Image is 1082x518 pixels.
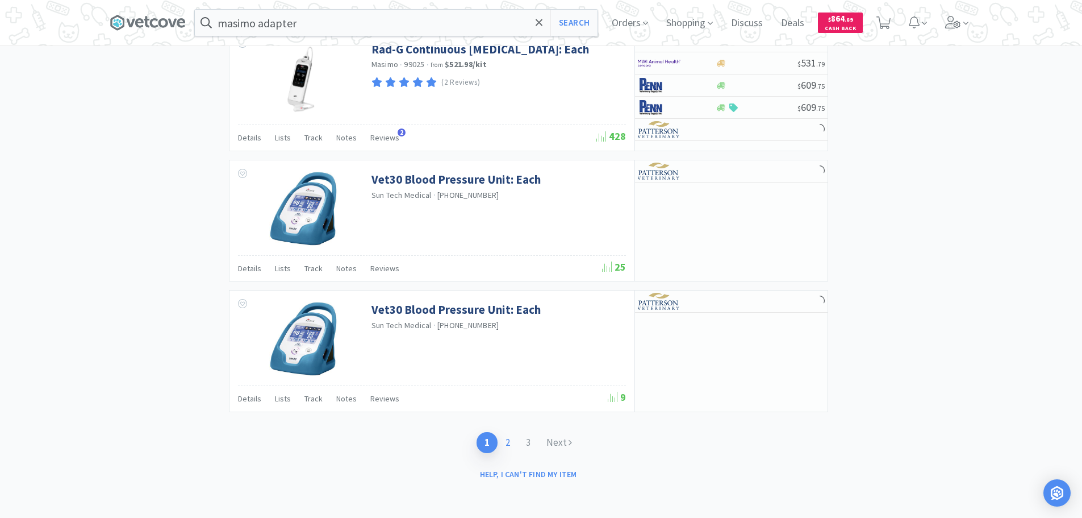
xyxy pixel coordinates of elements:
a: Sun Tech Medical [371,190,432,200]
span: 25 [602,260,626,273]
img: 0faa3930a9894f4997e0984f329a3f8e_190326.jpeg [266,302,340,376]
a: 3 [518,432,538,453]
img: e1133ece90fa4a959c5ae41b0808c578_9.png [638,99,680,116]
span: [PHONE_NUMBER] [437,190,499,200]
button: Search [550,10,598,36]
a: $864.89Cash Back [818,7,863,38]
span: 864 [828,13,853,24]
span: 531 [797,56,825,69]
a: Vet30 Blood Pressure Unit: Each [371,172,541,187]
span: 521 [797,34,825,47]
span: Notes [336,393,357,404]
span: Details [238,263,261,273]
span: 428 [596,130,626,143]
span: Track [304,263,323,273]
div: Open Intercom Messenger [1043,479,1071,507]
span: . 75 [816,82,825,90]
span: Track [304,132,323,143]
span: Track [304,393,323,404]
img: f6b2451649754179b5b4e0c70c3f7cb0_2.png [638,55,680,72]
span: · [433,320,436,330]
span: 99025 [404,59,424,69]
span: Reviews [370,263,399,273]
span: $ [797,82,801,90]
span: Lists [275,393,291,404]
span: 609 [797,78,825,92]
span: Details [238,132,261,143]
img: 48d0b519e1ab4a03bbdf37cc995a5128_190362.jpeg [266,172,340,246]
span: $ [828,16,831,23]
span: 609 [797,101,825,114]
a: 2 [498,432,518,453]
a: 1 [477,432,498,453]
span: Reviews [370,393,399,404]
span: Cash Back [825,26,856,33]
span: $ [797,104,801,113]
img: 54aff3be816c42bc9a32343aa014163a_340311.png [248,42,358,115]
a: Masimo [371,59,399,69]
span: Lists [275,132,291,143]
a: Vet30 Blood Pressure Unit: Each [371,302,541,317]
span: . 79 [816,60,825,68]
a: Next [538,432,580,453]
span: 2 [398,129,406,136]
a: Sun Tech Medical [371,320,432,330]
span: · [433,190,436,200]
span: Reviews [370,132,399,143]
a: Discuss [726,18,767,28]
span: [PHONE_NUMBER] [437,320,499,330]
span: from [431,61,443,69]
span: Notes [336,263,357,273]
img: f5e969b455434c6296c6d81ef179fa71_3.png [638,293,680,310]
span: 9 [608,391,626,404]
span: $ [797,60,801,68]
span: Notes [336,132,357,143]
img: f5e969b455434c6296c6d81ef179fa71_3.png [638,121,680,138]
img: e1133ece90fa4a959c5ae41b0808c578_9.png [638,77,680,94]
p: (2 Reviews) [441,77,480,89]
span: Details [238,393,261,404]
span: . 75 [816,104,825,113]
img: f5e969b455434c6296c6d81ef179fa71_3.png [638,163,680,180]
button: Help, I can't find my item [473,465,584,484]
span: . 89 [845,16,853,23]
input: Search by item, sku, manufacturer, ingredient, size... [195,10,598,36]
a: Deals [776,18,809,28]
span: · [427,60,429,70]
span: Lists [275,263,291,273]
a: Rad-G Continuous [MEDICAL_DATA]: Each [371,42,589,57]
strong: $521.98 / kit [445,59,487,69]
span: · [400,60,402,70]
